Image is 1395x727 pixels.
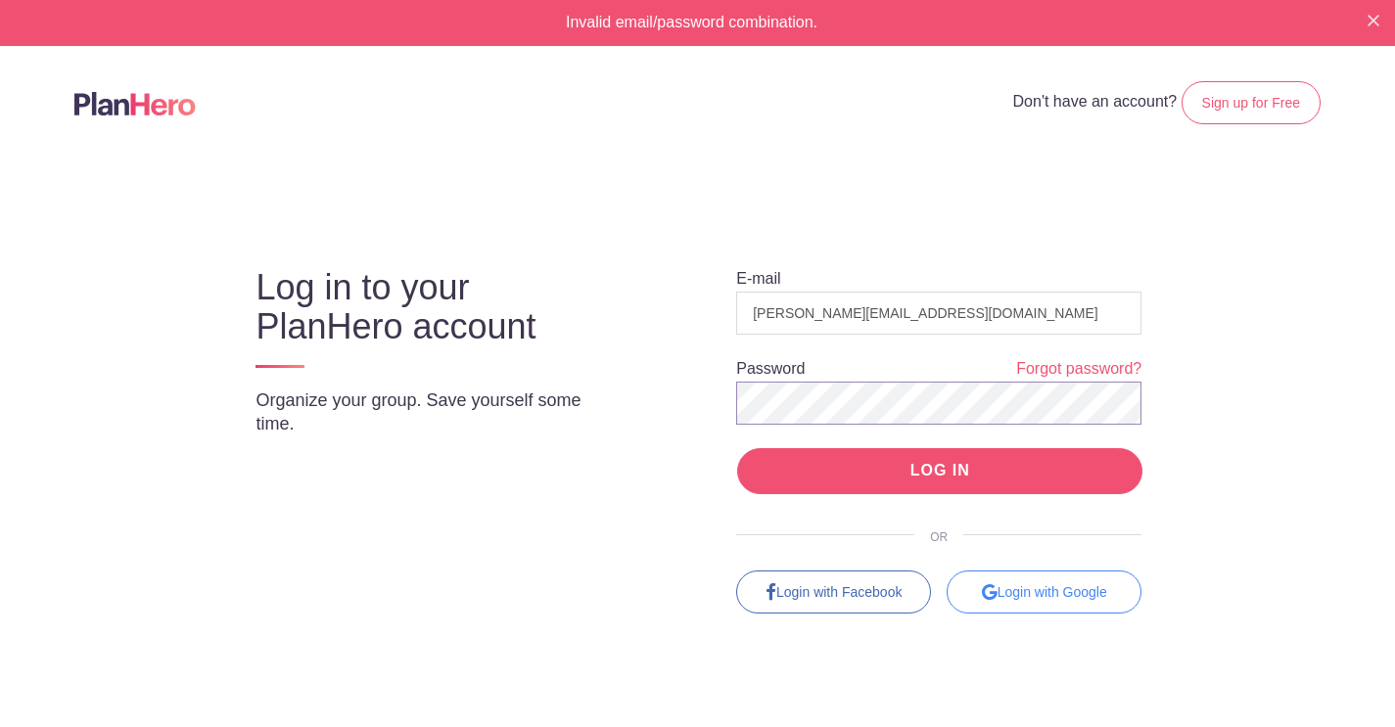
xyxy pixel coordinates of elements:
img: X small white [1368,15,1379,26]
label: Password [736,361,805,377]
a: Forgot password? [1016,358,1141,381]
img: Logo main planhero [74,92,196,115]
a: Login with Facebook [736,570,931,613]
span: Don't have an account? [1013,93,1178,110]
label: E-mail [736,271,780,287]
input: LOG IN [737,448,1142,494]
button: Close [1368,12,1379,27]
p: Organize your group. Save yourself some time. [256,388,624,435]
h3: Log in to your PlanHero account [256,268,624,346]
div: Login with Google [947,570,1141,613]
input: e.g. julie@eventco.com [736,292,1141,335]
a: Sign up for Free [1182,81,1321,124]
span: OR [914,530,963,544]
